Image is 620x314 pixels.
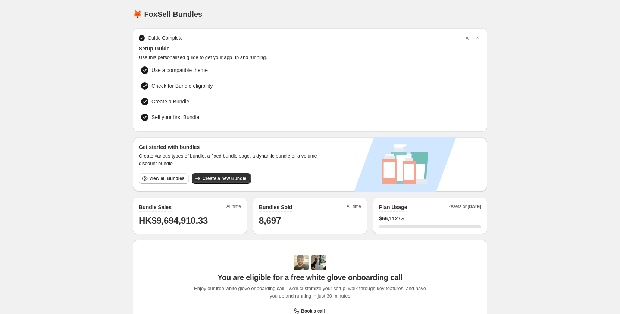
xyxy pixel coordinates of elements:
[151,98,189,105] span: Create a Bundle
[139,152,324,167] span: Create various types of bundle, a fixed bundle page, a dynamic bundle or a volume discount bundle
[133,10,202,19] h1: 🦊 FoxSell Bundles
[139,45,481,52] span: Setup Guide
[192,173,251,184] button: Create a new Bundle
[139,203,172,211] h2: Bundle Sales
[448,203,482,212] span: Resets on
[151,114,199,121] span: Sell your first Bundle
[139,173,189,184] button: View all Bundles
[151,82,213,90] span: Check for Bundle eligibility
[301,308,325,314] span: Book a call
[259,215,361,227] h1: 8,697
[401,215,404,221] span: ∞
[139,215,241,227] h1: HK$9,694,910.33
[468,204,481,209] span: [DATE]
[379,203,407,211] h2: Plan Usage
[379,215,398,222] span: $ 66,112
[294,255,309,270] img: Adi
[379,215,481,222] div: /
[202,175,246,181] span: Create a new Bundle
[139,54,481,61] span: Use this personalized guide to get your app up and running.
[148,34,183,42] span: Guide Complete
[151,66,208,74] span: Use a compatible theme
[259,203,292,211] h2: Bundles Sold
[226,203,241,212] span: All time
[347,203,361,212] span: All time
[311,255,326,270] img: Prakhar
[139,143,324,151] h3: Get started with bundles
[149,175,184,181] span: View all Bundles
[190,285,430,300] span: Enjoy our free white glove onboarding call—we'll customize your setup, walk through key features,...
[217,273,402,282] span: You are eligible for a free white glove onboarding call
